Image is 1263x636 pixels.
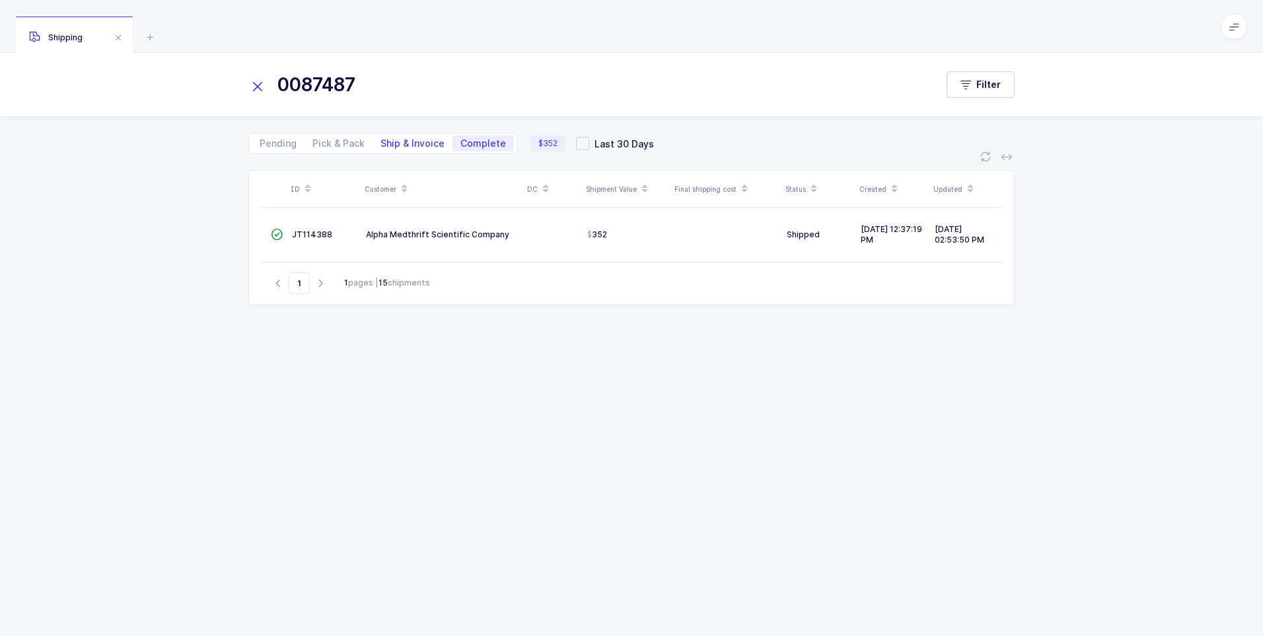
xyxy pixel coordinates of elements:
[291,178,357,200] div: ID
[785,178,851,200] div: Status
[587,229,607,240] span: 352
[292,229,332,239] span: JT114388
[460,139,506,148] span: Complete
[859,178,925,200] div: Created
[29,32,83,42] span: Shipping
[289,272,310,294] span: Go to
[935,224,984,245] span: [DATE] 02:53:50 PM
[312,139,365,148] span: Pick & Pack
[530,136,565,151] span: $352
[344,277,430,289] div: pages | shipments
[271,229,283,239] span: 
[365,178,519,200] div: Customer
[380,139,445,148] span: Ship & Invoice
[379,278,388,288] b: 15
[933,178,999,200] div: Updated
[674,178,777,200] div: Final shipping cost
[976,78,1001,91] span: Filter
[787,229,850,240] div: Shipped
[366,229,509,239] span: Alpha Medthrift Scientific Company
[586,178,667,200] div: Shipment Value
[260,139,297,148] span: Pending
[861,224,922,245] span: [DATE] 12:37:19 PM
[527,178,578,200] div: DC
[947,71,1015,98] button: Filter
[589,138,654,150] span: Last 30 Days
[344,278,348,288] b: 1
[248,69,920,100] input: Search for Shipments...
